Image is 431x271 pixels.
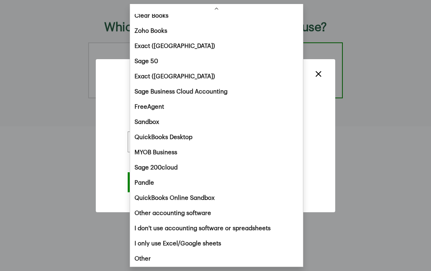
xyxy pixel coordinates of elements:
span: Exact ([GEOGRAPHIC_DATA]) [134,42,215,51]
span: Clear Books [134,11,168,21]
span: I don't use accounting software or spreadsheets [134,224,271,233]
span: MYOB Business [134,148,177,157]
span: QuickBooks Desktop [134,133,192,142]
span: Sage 50 [134,57,158,66]
span: Sage 200cloud [134,163,178,173]
span: QuickBooks Online Sandbox [134,193,215,203]
span: Other accounting software [134,209,211,218]
span: Pandle [134,178,154,188]
span: Exact ([GEOGRAPHIC_DATA]) [134,72,215,82]
span: Sage Business Cloud Accounting [134,87,227,97]
span: FreeAgent [134,102,164,112]
span: Zoho Books [134,26,167,36]
span: I only use Excel/Google sheets [134,239,221,249]
span: Other [134,254,151,264]
span: Sandbox [134,118,159,127]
